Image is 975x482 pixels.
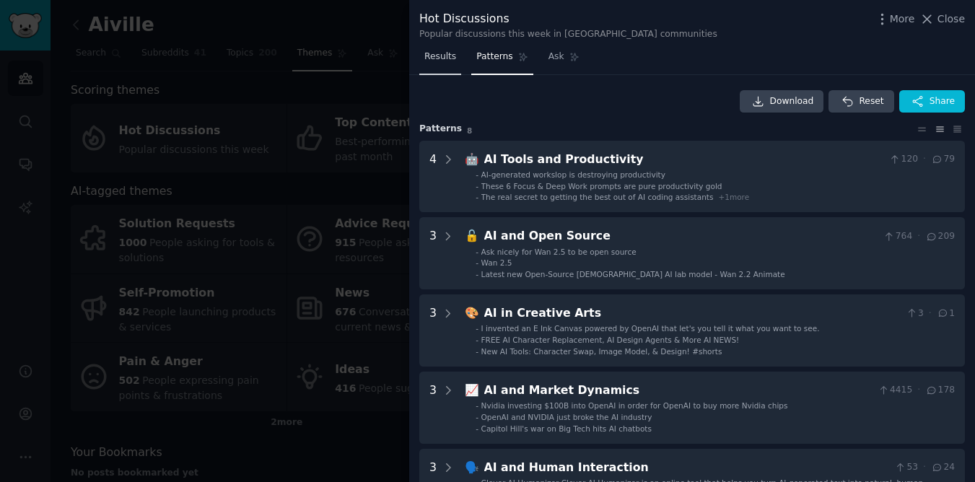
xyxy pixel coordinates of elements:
span: 1 [937,307,955,320]
div: - [476,269,478,279]
span: Latest new Open-Source [DEMOGRAPHIC_DATA] AI lab model - Wan 2.2 Animate [481,270,785,279]
div: AI and Human Interaction [484,459,889,477]
div: AI and Open Source [484,227,878,245]
div: 3 [429,304,437,356]
span: Ask [548,51,564,63]
span: 📈 [465,383,479,397]
span: 🗣️ [465,460,479,474]
button: Reset [828,90,893,113]
span: 53 [894,461,918,474]
span: Close [937,12,965,27]
div: - [476,247,478,257]
div: - [476,412,478,422]
div: 4 [429,151,437,203]
span: Share [930,95,955,108]
div: - [476,170,478,180]
span: Nvidia investing $100B into OpenAI in order for OpenAI to buy more Nvidia chips [481,401,788,410]
div: 3 [429,227,437,279]
span: 120 [888,153,918,166]
span: FREE AI Character Replacement, AI Design Agents & More AI NEWS! [481,336,740,344]
span: The real secret to getting the best out of AI coding assistants [481,193,714,201]
span: New AI Tools: Character Swap, Image Model, & Design! #shorts [481,347,722,356]
span: · [923,153,926,166]
div: Hot Discussions [419,10,717,28]
a: Patterns [471,45,533,75]
div: 3 [429,382,437,434]
span: I invented an E Ink Canvas powered by OpenAI that let's you tell it what you want to see. [481,324,820,333]
span: 🔓 [465,229,479,242]
span: Pattern s [419,123,462,136]
span: 4415 [878,384,913,397]
span: · [917,384,920,397]
span: OpenAI and NVIDIA just broke the AI industry [481,413,652,421]
button: Share [899,90,965,113]
span: Results [424,51,456,63]
div: - [476,424,478,434]
span: Wan 2.5 [481,258,512,267]
span: · [917,230,920,243]
span: Reset [859,95,883,108]
div: AI and Market Dynamics [484,382,873,400]
div: Popular discussions this week in [GEOGRAPHIC_DATA] communities [419,28,717,41]
div: AI in Creative Arts [484,304,901,323]
span: · [923,461,926,474]
div: - [476,258,478,268]
span: + 1 more [718,193,749,201]
div: - [476,335,478,345]
div: - [476,400,478,411]
span: · [929,307,932,320]
button: Close [919,12,965,27]
span: 24 [931,461,955,474]
span: 🤖 [465,152,479,166]
span: Ask nicely for Wan 2.5 to be open source [481,247,637,256]
a: Results [419,45,461,75]
span: More [890,12,915,27]
span: These 6 Focus & Deep Work prompts are pure productivity gold [481,182,722,190]
span: 3 [906,307,924,320]
div: AI Tools and Productivity [484,151,884,169]
div: - [476,192,478,202]
span: 764 [883,230,912,243]
a: Download [740,90,824,113]
button: More [875,12,915,27]
span: Download [770,95,814,108]
span: 178 [925,384,955,397]
span: AI-generated workslop is destroying productivity [481,170,665,179]
div: - [476,346,478,356]
span: 8 [467,126,472,135]
span: 79 [931,153,955,166]
span: Capitol Hill's war on Big Tech hits AI chatbots [481,424,652,433]
span: 🎨 [465,306,479,320]
span: Patterns [476,51,512,63]
div: - [476,323,478,333]
a: Ask [543,45,585,75]
span: 209 [925,230,955,243]
div: - [476,181,478,191]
